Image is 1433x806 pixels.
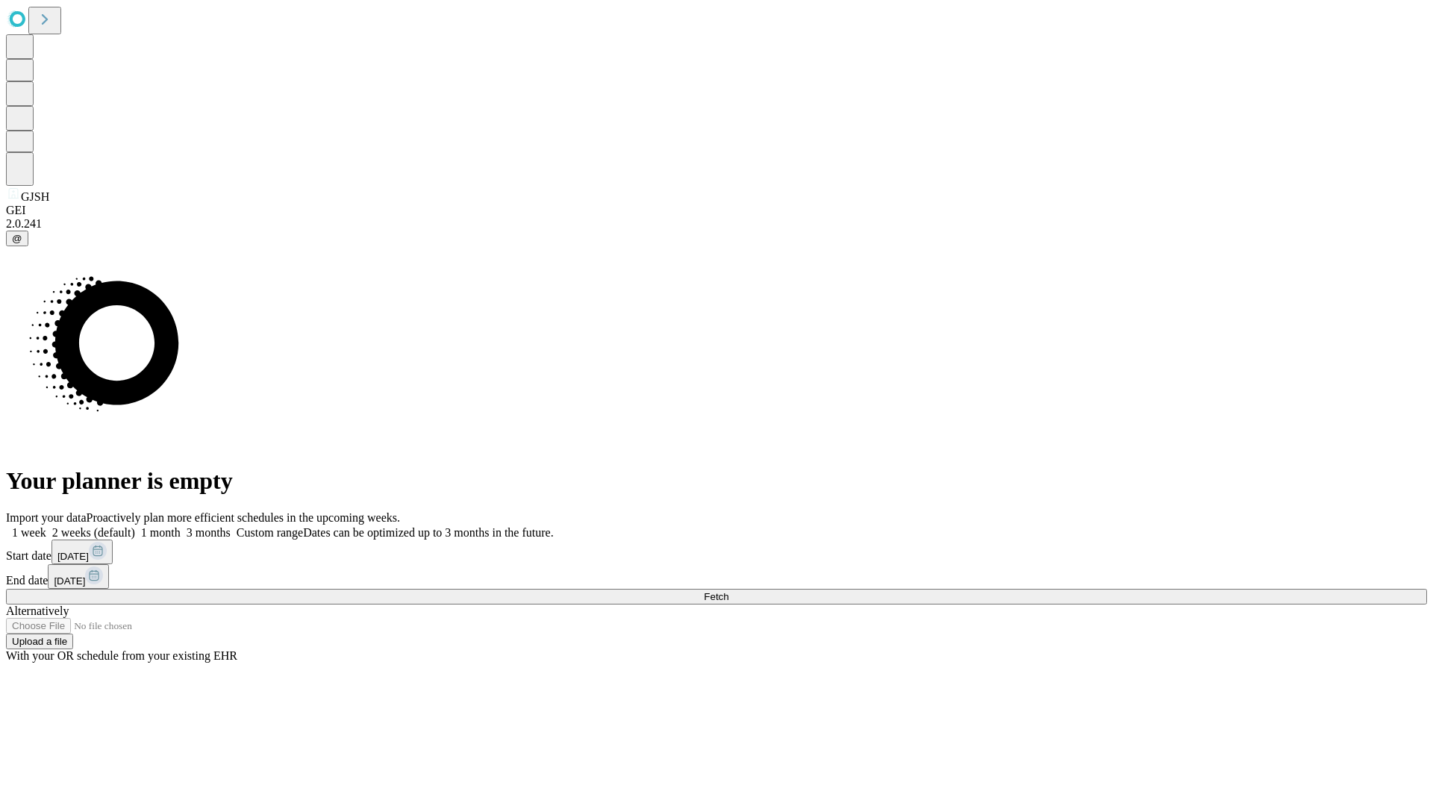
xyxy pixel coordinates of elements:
button: Fetch [6,589,1427,604]
button: [DATE] [51,540,113,564]
span: GJSH [21,190,49,203]
span: 1 month [141,526,181,539]
span: Dates can be optimized up to 3 months in the future. [303,526,553,539]
div: 2.0.241 [6,217,1427,231]
button: Upload a file [6,634,73,649]
span: 1 week [12,526,46,539]
span: Alternatively [6,604,69,617]
button: [DATE] [48,564,109,589]
span: 2 weeks (default) [52,526,135,539]
span: With your OR schedule from your existing EHR [6,649,237,662]
span: Fetch [704,591,728,602]
span: Proactively plan more efficient schedules in the upcoming weeks. [87,511,400,524]
div: End date [6,564,1427,589]
span: Import your data [6,511,87,524]
span: Custom range [237,526,303,539]
h1: Your planner is empty [6,467,1427,495]
div: GEI [6,204,1427,217]
span: [DATE] [54,575,85,587]
button: @ [6,231,28,246]
span: 3 months [187,526,231,539]
div: Start date [6,540,1427,564]
span: [DATE] [57,551,89,562]
span: @ [12,233,22,244]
